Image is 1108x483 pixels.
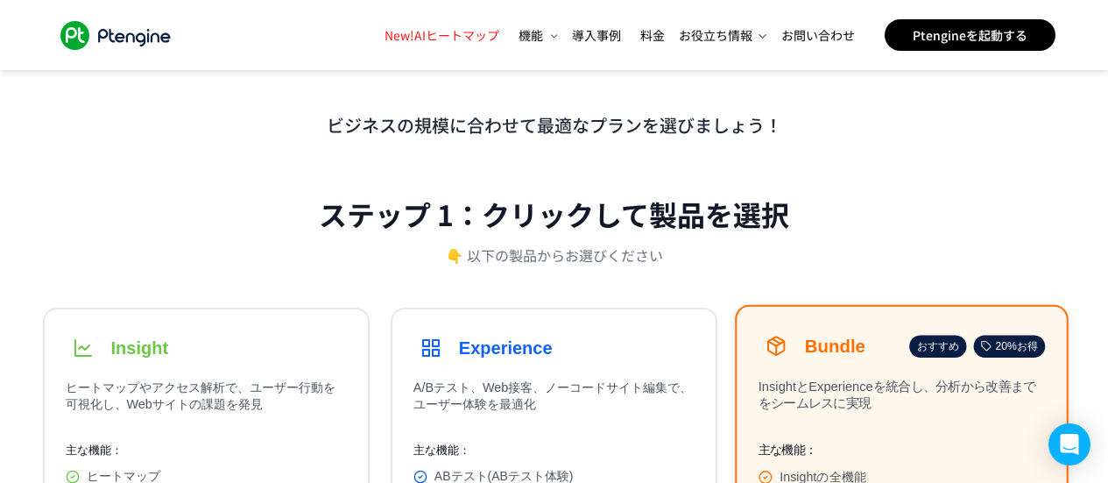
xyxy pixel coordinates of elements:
span: 料金 [640,26,665,44]
span: お役立ち情報 [679,26,754,44]
p: 主な機能： [759,443,1046,458]
h2: ステップ 1：クリックして製品を選択 [319,194,789,234]
p: 主な機能： [66,443,347,458]
h3: Insight [111,338,169,359]
div: おすすめ [910,335,967,358]
span: お問い合わせ [781,26,855,44]
a: Ptengineを起動する [885,19,1055,51]
span: New! [385,26,414,44]
p: 👇 以下の製品からお選びください [446,245,663,266]
p: InsightとExperienceを統合し、分析から改善までをシームレスに実現 [759,378,1046,421]
p: ビジネスの規模に合わせて最適なプランを選びましょう！ [43,112,1066,138]
h3: Experience [459,338,553,359]
div: 20%お得 [974,335,1046,358]
p: 主な機能： [413,443,695,458]
span: AIヒートマップ [385,26,499,44]
span: 導入事例 [572,26,621,44]
span: 機能 [519,26,547,44]
p: ヒートマップやアクセス解析で、ユーザー行動を可視化し、Webサイトの課題を発見 [66,380,347,422]
p: A/Bテスト、Web接客、ノーコードサイト編集で、ユーザー体験を最適化 [413,380,695,422]
div: Open Intercom Messenger [1048,423,1090,465]
h3: Bundle [805,336,865,356]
